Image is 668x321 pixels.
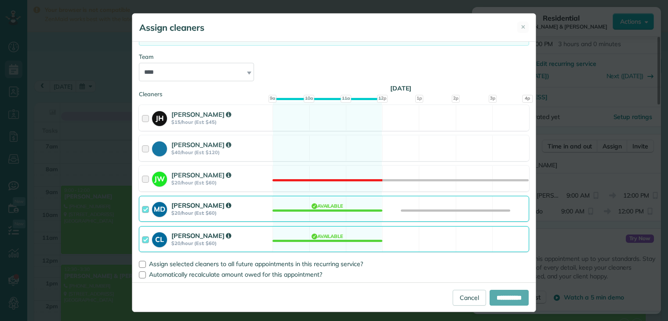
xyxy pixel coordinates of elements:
strong: CL [152,232,167,245]
strong: [PERSON_NAME] [171,231,231,240]
span: Assign selected cleaners to all future appointments in this recurring service? [149,260,363,268]
div: Team [139,53,529,61]
strong: [PERSON_NAME] [171,110,231,119]
span: Automatically recalculate amount owed for this appointment? [149,271,322,278]
strong: [PERSON_NAME] [171,141,231,149]
strong: MD [152,202,167,214]
strong: $20/hour (Est: $60) [171,240,270,246]
strong: $20/hour (Est: $60) [171,210,270,216]
strong: $20/hour (Est: $60) [171,180,270,186]
strong: $15/hour (Est: $45) [171,119,270,125]
strong: JH [152,111,167,123]
strong: [PERSON_NAME] [171,201,231,209]
span: ✕ [521,23,526,31]
h5: Assign cleaners [139,22,204,34]
strong: [PERSON_NAME] [171,171,231,179]
a: Cancel [453,290,486,306]
strong: $40/hour (Est: $120) [171,149,270,155]
strong: JW [152,172,167,184]
div: Cleaners [139,90,529,93]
